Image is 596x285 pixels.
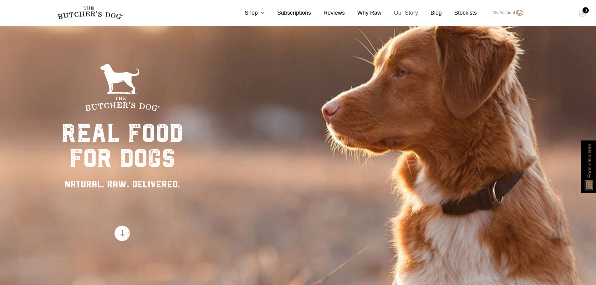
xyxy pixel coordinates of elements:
a: Subscriptions [265,9,311,17]
a: Our Story [381,9,418,17]
a: Reviews [311,9,345,17]
a: Stockists [442,9,477,17]
div: real food for dogs [61,121,183,171]
a: Shop [232,9,265,17]
a: My Account [486,9,523,17]
div: NATURAL. RAW. DELIVERED. [61,177,183,191]
span: Food calculator [586,144,593,178]
a: Why Raw [345,9,381,17]
a: Blog [418,9,442,17]
div: 0 [583,7,589,13]
img: TBD_Cart-Empty.png [579,9,587,18]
